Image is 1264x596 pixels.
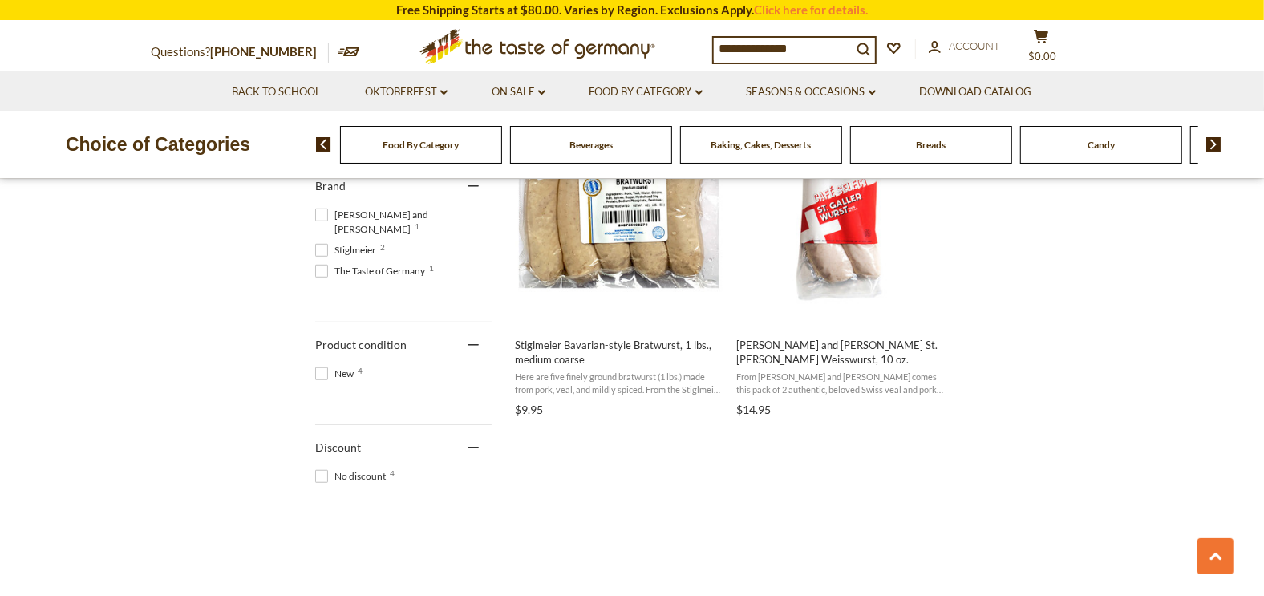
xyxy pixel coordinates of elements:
span: Stiglmeier [315,243,381,257]
a: Click here for details. [754,2,868,17]
a: Candy [1088,139,1115,151]
a: Back to School [232,83,321,101]
span: Product condition [315,338,407,351]
span: Account [949,39,1000,52]
span: No discount [315,469,391,484]
a: Beverages [569,139,613,151]
span: From [PERSON_NAME] and [PERSON_NAME] comes this pack of 2 authentic, beloved Swiss veal and pork ... [736,371,944,395]
a: Account [929,38,1000,55]
span: [PERSON_NAME] and [PERSON_NAME] [315,208,492,237]
a: On Sale [492,83,545,101]
span: 1 [415,222,419,230]
img: Stiglmeier Bavarian-style Bratwurst, 1 lbs., medium coarse [512,99,725,312]
span: Stiglmeier Bavarian-style Bratwurst, 1 lbs., medium coarse [515,338,723,367]
span: The Taste of Germany [315,264,430,278]
a: Baking, Cakes, Desserts [711,139,812,151]
a: Stiglmeier Bavarian-style Bratwurst, 1 lbs., medium coarse [512,85,725,422]
span: 4 [390,469,395,477]
a: Schaller and Weber St. Galler Weisswurst, 10 oz. [734,85,946,422]
a: Download Catalog [920,83,1032,101]
span: [PERSON_NAME] and [PERSON_NAME] St. [PERSON_NAME] Weisswurst, 10 oz. [736,338,944,367]
img: Schaller and Weber Sankt Galler Wurst [734,99,946,312]
span: Here are five finely ground bratwurst (1 lbs.) made from pork, veal, and mildly spiced. From the ... [515,371,723,395]
span: Brand [315,179,346,193]
img: previous arrow [316,137,331,152]
p: Questions? [151,42,329,63]
span: 4 [358,367,363,375]
img: next arrow [1206,137,1221,152]
a: Breads [917,139,946,151]
a: Food By Category [589,83,703,101]
span: 2 [380,243,385,251]
span: $9.95 [515,403,543,416]
a: Food By Category [383,139,460,151]
span: 1 [429,264,434,272]
span: $0.00 [1029,50,1057,63]
a: Seasons & Occasions [747,83,876,101]
a: Oktoberfest [365,83,448,101]
button: $0.00 [1017,29,1065,69]
span: Discount [315,440,361,454]
span: New [315,367,359,381]
span: $14.95 [736,403,771,416]
a: [PHONE_NUMBER] [210,44,317,59]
